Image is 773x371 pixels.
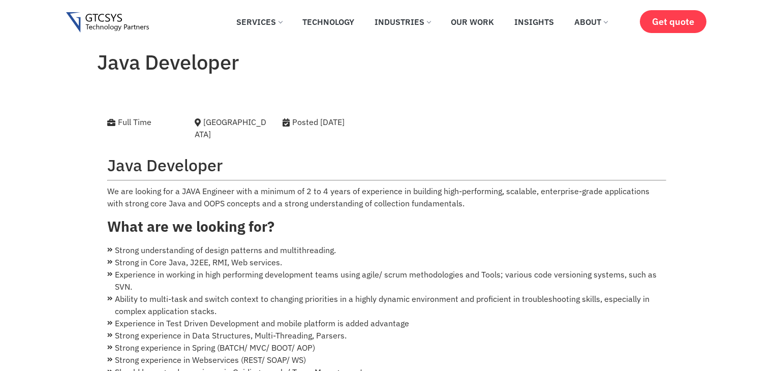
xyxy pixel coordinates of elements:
[107,185,666,209] p: We are looking for a JAVA Engineer with a minimum of 2 to 4 years of experience in building high-...
[107,354,666,366] li: Strong experience in Webservices (REST/ SOAP/ WS)
[107,116,180,128] div: Full Time
[567,11,615,33] a: About
[295,11,362,33] a: Technology
[640,10,706,33] a: Get quote
[507,11,562,33] a: Insights
[229,11,290,33] a: Services
[652,16,694,27] span: Get quote
[107,329,666,342] li: Strong experience in Data Structures, Multi-Threading, Parsers.
[107,217,274,236] strong: What are we looking for?
[107,317,666,329] li: Experience in Test Driven Development and mobile platform is added advantage
[97,50,676,74] h1: Java Developer
[107,256,666,268] li: Strong in Core Java, J2EE, RMI, Web services.
[195,116,267,140] div: [GEOGRAPHIC_DATA]
[107,268,666,293] li: Experience in working in high performing development teams using agile/ scrum methodologies and T...
[283,116,399,128] div: Posted [DATE]
[107,244,666,256] li: Strong understanding of design patterns and multithreading.
[710,307,773,356] iframe: chat widget
[66,12,149,33] img: Gtcsys logo
[443,11,502,33] a: Our Work
[107,156,666,175] h2: Java Developer
[107,293,666,317] li: Ability to multi-task and switch context to changing priorities in a highly dynamic environment a...
[107,342,666,354] li: Strong experience in Spring (BATCH/ MVC/ BOOT/ AOP)
[367,11,438,33] a: Industries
